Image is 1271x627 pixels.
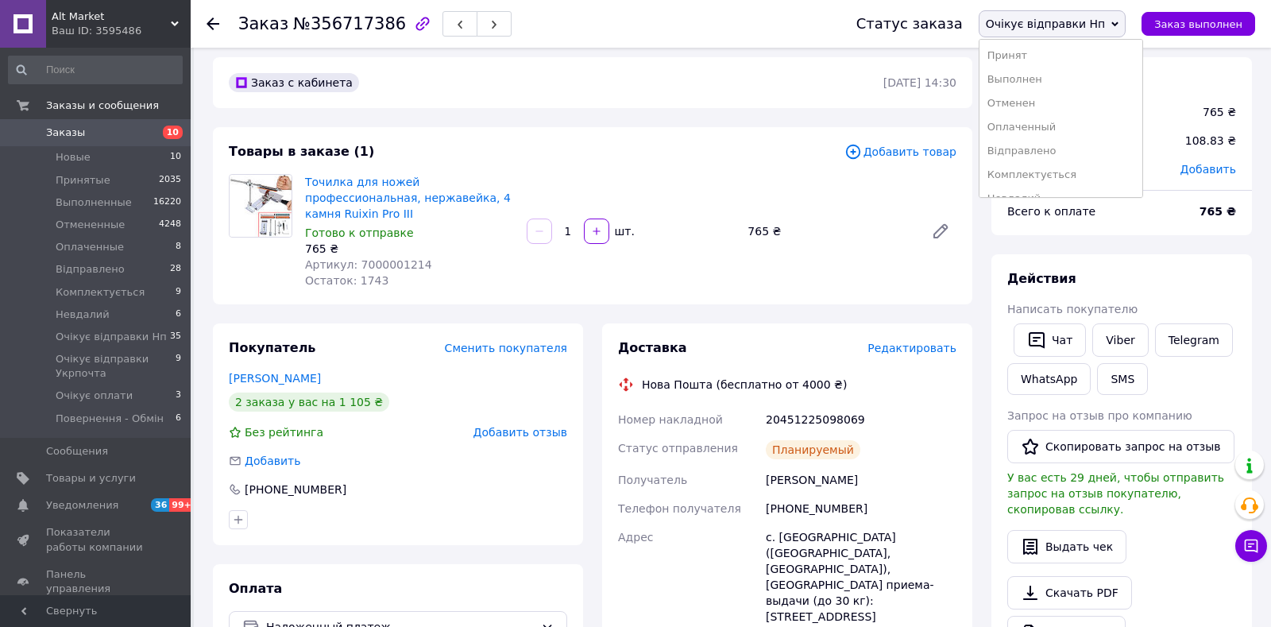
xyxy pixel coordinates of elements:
li: Комплектується [979,163,1142,187]
div: шт. [611,223,636,239]
div: Ваш ID: 3595486 [52,24,191,38]
time: [DATE] 14:30 [883,76,956,89]
span: Получатель [618,474,687,486]
span: 28 [170,262,181,277]
button: Выдать чек [1007,530,1126,563]
span: Заказ выполнен [1154,18,1242,30]
span: Очікує відправки Нп [56,330,167,344]
span: Телефон получателя [618,502,741,515]
a: Скачать PDF [1007,576,1132,610]
b: 765 ₴ [1200,205,1236,218]
input: Поиск [8,56,183,84]
span: Показатели работы компании [46,525,147,554]
li: Відправлено [979,139,1142,163]
div: Вернуться назад [207,16,219,32]
button: Чат с покупателем [1235,530,1267,562]
span: Готово к отправке [305,226,414,239]
span: Добавить товар [844,143,956,161]
span: Оплата [229,581,282,596]
a: [PERSON_NAME] [229,372,321,385]
span: 36 [151,498,169,512]
span: Действия [1007,271,1076,286]
img: Точилка для ножей профессиональная, нержавейка, 4 камня Ruixin Pro III [230,175,292,237]
div: [PHONE_NUMBER] [763,494,960,523]
span: Написать покупателю [1007,303,1138,315]
span: Запрос на отзыв про компанию [1007,409,1192,422]
a: Telegram [1155,323,1233,357]
span: Панель управления [46,567,147,596]
li: Выполнен [979,68,1142,91]
button: Заказ выполнен [1142,12,1255,36]
span: Остаток: 1743 [305,274,388,287]
div: Заказ с кабинета [229,73,359,92]
span: Добавить [1180,163,1236,176]
span: Alt Market [52,10,171,24]
a: Точилка для ножей профессиональная, нержавейка, 4 камня Ruixin Pro III [305,176,511,220]
div: 765 ₴ [1203,104,1236,120]
span: Уведомления [46,498,118,513]
span: Редактировать [867,342,956,354]
span: Товары в заказе (1) [229,144,374,159]
button: SMS [1097,363,1148,395]
span: Відправлено [56,262,125,277]
span: Очікує оплати [56,389,133,403]
li: Отменен [979,91,1142,115]
span: 35 [170,330,181,344]
a: WhatsApp [1007,363,1091,395]
div: 20451225098069 [763,405,960,434]
span: Заказы и сообщения [46,99,159,113]
span: 16220 [153,195,181,210]
span: 3 [176,389,181,403]
div: 765 ₴ [741,220,918,242]
div: [PERSON_NAME] [763,466,960,494]
div: [PHONE_NUMBER] [243,482,348,497]
span: Доставка [618,340,687,355]
span: 2035 [159,173,181,188]
a: Редактировать [925,215,956,247]
span: Очікує відправки Нп [986,17,1105,30]
span: 9 [176,285,181,300]
div: 765 ₴ [305,241,514,257]
span: У вас есть 29 дней, чтобы отправить запрос на отзыв покупателю, скопировав ссылку. [1007,471,1224,516]
span: Комплектується [56,285,145,300]
span: Отмененные [56,218,125,232]
span: 6 [176,308,181,322]
span: Невдалий [56,308,110,322]
span: Принятые [56,173,110,188]
span: Добавить отзыв [473,426,567,439]
button: Чат [1014,323,1086,357]
span: Повернення - Обмін [56,412,164,426]
span: Номер накладной [618,413,723,426]
li: Оплаченный [979,115,1142,139]
span: Очікує відправки Укрпочта [56,352,176,381]
span: Покупатель [229,340,315,355]
span: №356717386 [293,14,406,33]
a: Viber [1092,323,1148,357]
span: Сменить покупателя [445,342,567,354]
span: 6 [176,412,181,426]
span: Заказ [238,14,288,33]
li: Невдалий [979,187,1142,211]
span: Сообщения [46,444,108,459]
span: 4248 [159,218,181,232]
span: 8 [176,240,181,254]
span: Выполненные [56,195,132,210]
span: Без рейтинга [245,426,323,439]
span: Заказы [46,126,85,140]
div: Статус заказа [856,16,963,32]
span: 99+ [169,498,195,512]
span: 10 [163,126,183,139]
span: Артикул: 7000001214 [305,258,432,271]
div: Нова Пошта (бесплатно от 4000 ₴) [638,377,851,393]
button: Скопировать запрос на отзыв [1007,430,1234,463]
span: Добавить [245,455,300,467]
span: Новые [56,150,91,164]
span: Всего к оплате [1007,205,1095,218]
span: Адрес [618,531,653,544]
div: Планируемый [766,440,860,459]
span: Товары и услуги [46,471,136,486]
span: 9 [176,352,181,381]
span: 10 [170,150,181,164]
div: 108.83 ₴ [1176,123,1246,158]
li: Принят [979,44,1142,68]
